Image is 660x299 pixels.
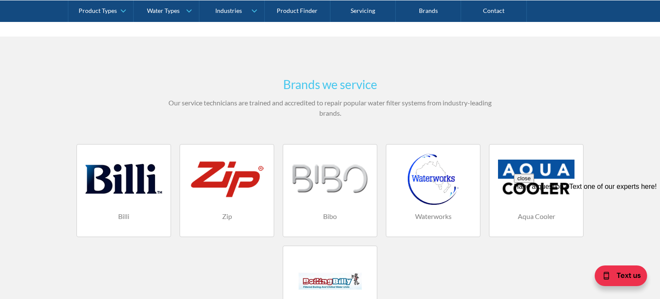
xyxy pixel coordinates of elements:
[215,7,242,14] div: Industries
[162,75,498,93] h3: Brands we service
[292,211,368,222] h4: Bibo
[147,7,180,14] div: Water Types
[514,174,660,267] iframe: podium webchat widget prompt
[76,144,171,237] a: Billi
[283,144,377,237] a: Bibo
[162,98,498,118] p: Our service technicians are trained and accredited to repair popular water filter systems from in...
[574,256,660,299] iframe: podium webchat widget bubble
[79,7,117,14] div: Product Types
[189,211,265,222] h4: Zip
[86,211,162,222] h4: Billi
[498,211,574,222] h4: Aqua Cooler
[386,144,480,237] a: Waterworks
[489,144,584,237] a: Aqua Cooler
[395,211,471,222] h4: Waterworks
[180,144,274,237] a: Zip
